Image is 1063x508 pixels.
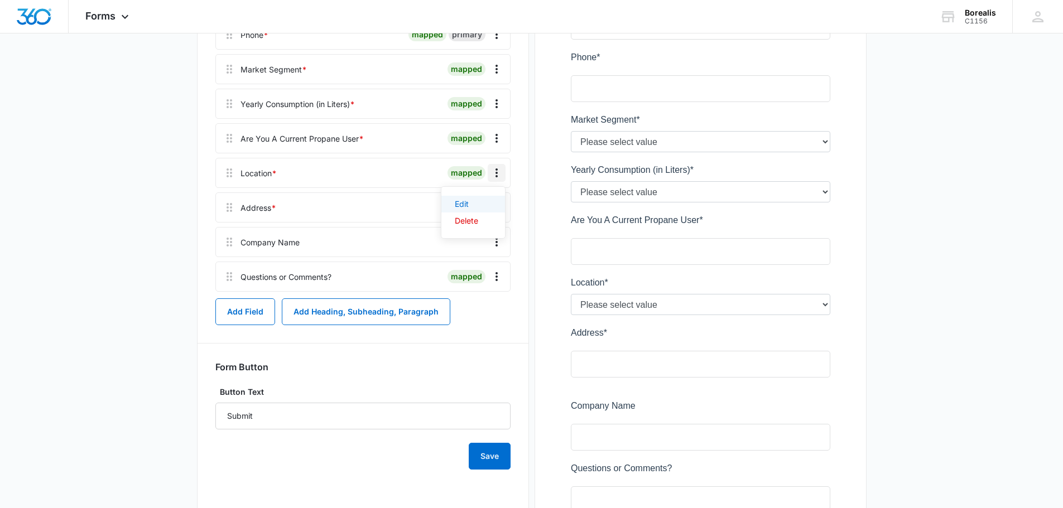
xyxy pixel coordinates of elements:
button: Overflow Menu [488,129,506,147]
div: Yearly Consumption (in Liters) [241,98,355,110]
div: mapped [448,166,485,180]
button: Edit [441,196,505,212]
button: Overflow Menu [488,233,506,251]
button: Overflow Menu [488,60,506,78]
button: Delete [441,212,505,229]
div: Company Name [241,236,300,248]
div: Market Segment [241,64,307,75]
button: Save [469,443,511,470]
div: mapped [448,62,485,76]
div: Phone [241,29,268,41]
button: Overflow Menu [488,268,506,286]
div: mapped [448,132,485,145]
div: Edit [455,200,478,208]
button: Overflow Menu [488,95,506,113]
div: mapped [408,28,446,41]
span: Forms [85,10,116,22]
div: account id [965,17,996,25]
div: Delete [455,217,478,225]
button: Overflow Menu [488,164,506,182]
h3: Form Button [215,361,268,372]
div: Address [241,202,276,214]
label: Button Text [215,386,511,398]
div: mapped [448,270,485,283]
div: account name [965,8,996,17]
button: Overflow Menu [488,26,506,43]
div: Questions or Comments? [241,271,331,283]
div: mapped [448,97,485,110]
div: Are You A Current Propane User [241,133,364,144]
div: primary [449,28,485,41]
div: Location [241,167,277,179]
button: Add Heading, Subheading, Paragraph [282,298,450,325]
button: Add Field [215,298,275,325]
